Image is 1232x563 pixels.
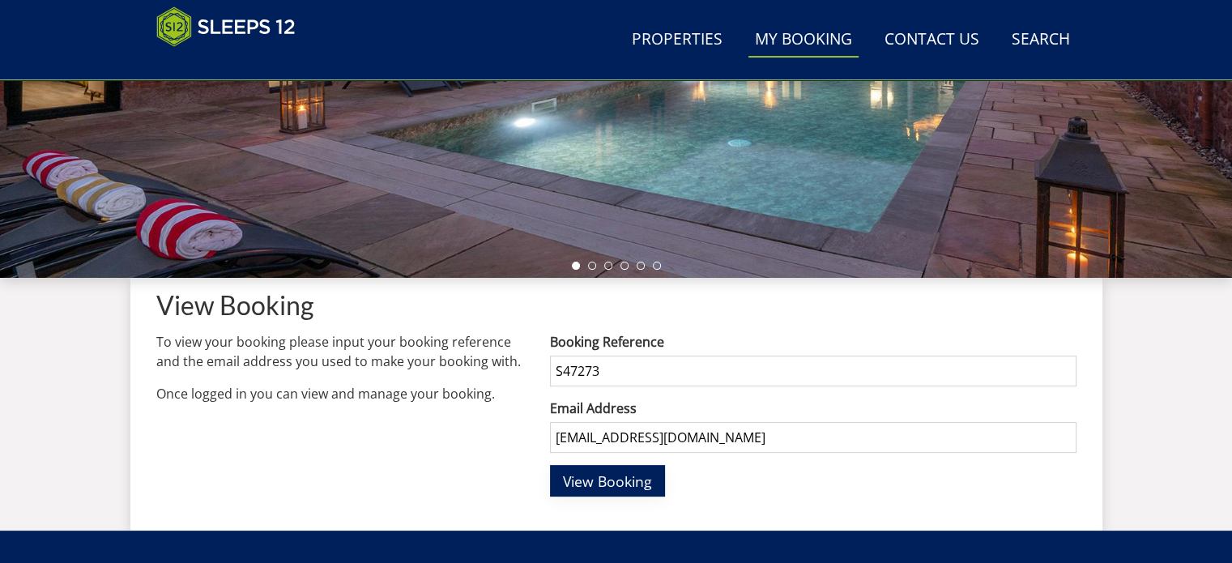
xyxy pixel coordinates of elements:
input: The email address you used to make the booking [550,422,1076,453]
a: Properties [625,22,729,58]
a: Contact Us [878,22,986,58]
a: My Booking [748,22,859,58]
h1: View Booking [156,291,1076,319]
button: View Booking [550,465,665,497]
p: To view your booking please input your booking reference and the email address you used to make y... [156,332,525,371]
a: Search [1005,22,1076,58]
img: Sleeps 12 [156,6,296,47]
label: Email Address [550,399,1076,418]
p: Once logged in you can view and manage your booking. [156,384,525,403]
iframe: Customer reviews powered by Trustpilot [148,57,318,70]
label: Booking Reference [550,332,1076,352]
input: Your booking reference, e.g. S232 [550,356,1076,386]
span: View Booking [563,471,652,491]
